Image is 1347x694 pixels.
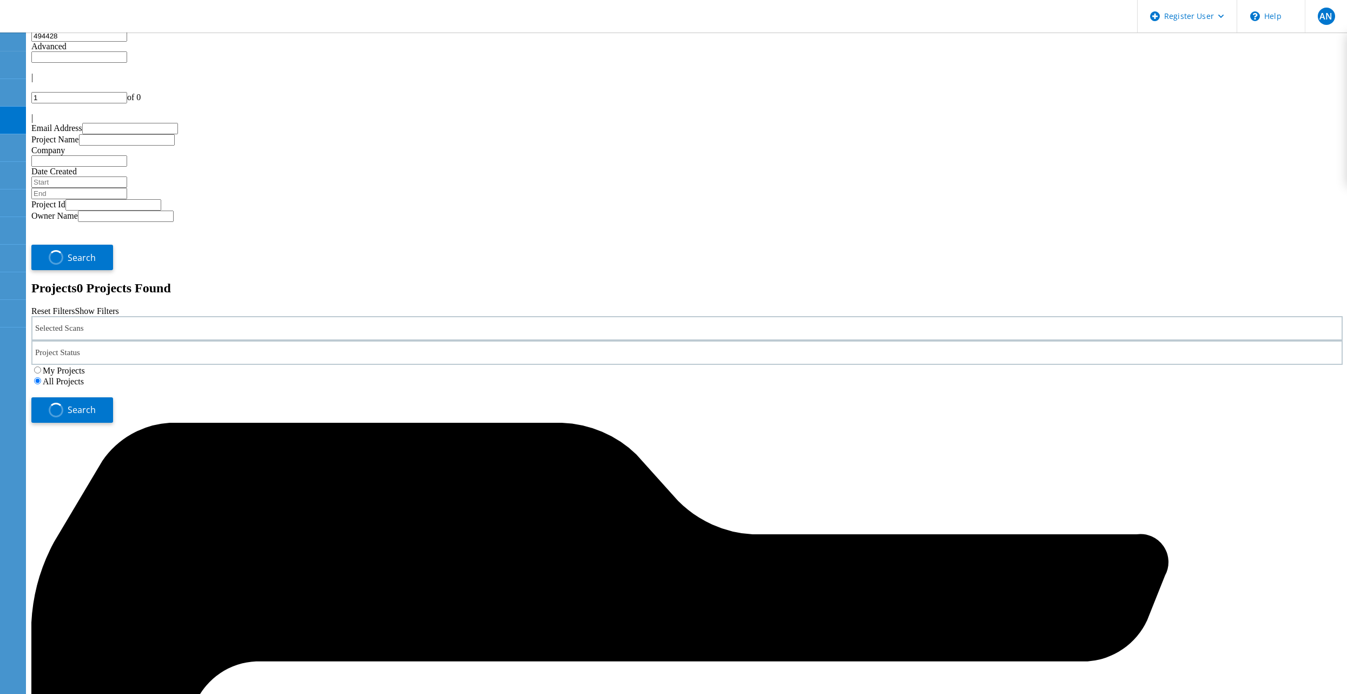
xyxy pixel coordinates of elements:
div: Selected Scans [31,316,1343,341]
button: Search [31,397,113,423]
span: Search [68,252,96,264]
input: End [31,188,127,199]
a: Reset Filters [31,306,75,316]
svg: \n [1250,11,1260,21]
label: Date Created [31,167,77,176]
div: | [31,113,1343,123]
span: of 0 [127,93,141,102]
div: Project Status [31,341,1343,365]
label: All Projects [43,377,84,386]
button: Search [31,245,113,270]
label: My Projects [43,366,85,375]
input: Start [31,176,127,188]
span: Search [68,404,96,416]
span: Advanced [31,42,67,51]
input: Search projects by name, owner, ID, company, etc [31,30,127,42]
b: Projects [31,281,77,295]
label: Company [31,146,65,155]
label: Project Id [31,200,65,209]
a: Show Filters [75,306,118,316]
span: 0 Projects Found [77,281,171,295]
a: Live Optics Dashboard [11,21,127,30]
div: | [31,73,1343,82]
label: Owner Name [31,211,78,220]
label: Email Address [31,123,82,133]
label: Project Name [31,135,79,144]
span: AN [1319,12,1332,21]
